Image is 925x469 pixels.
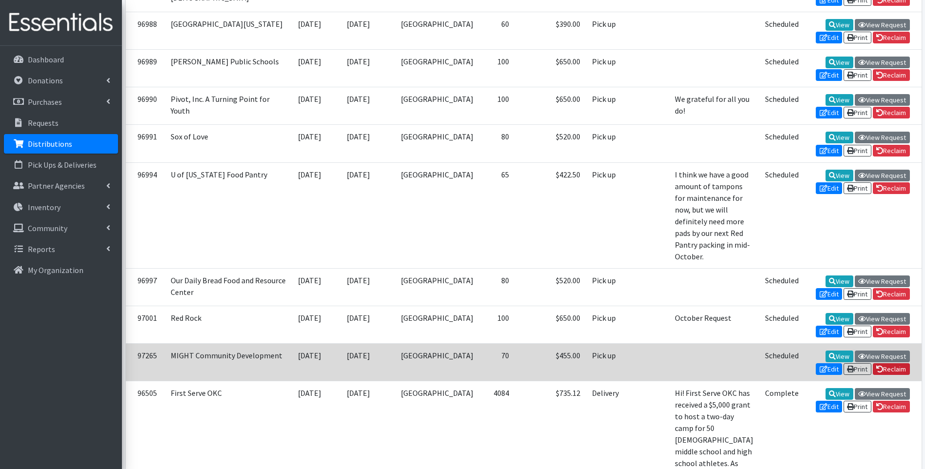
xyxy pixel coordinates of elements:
td: [DATE] [292,12,341,49]
a: Edit [816,182,842,194]
a: View [826,275,853,287]
a: View [826,388,853,400]
td: $650.00 [515,306,586,343]
td: [DATE] [292,162,341,268]
a: Edit [816,69,842,81]
a: Edit [816,363,842,375]
td: 97001 [126,306,165,343]
p: Pick Ups & Deliveries [28,160,97,170]
td: Scheduled [759,268,805,306]
td: $422.50 [515,162,586,268]
a: Print [844,363,871,375]
a: Print [844,32,871,43]
a: View [826,57,853,68]
td: [GEOGRAPHIC_DATA][US_STATE] [165,12,292,49]
a: Reclaim [873,363,910,375]
a: View [826,94,853,106]
a: Reclaim [873,326,910,337]
td: [GEOGRAPHIC_DATA] [395,12,479,49]
td: Pick up [586,268,627,306]
td: Scheduled [759,12,805,49]
a: Edit [816,401,842,412]
a: Pick Ups & Deliveries [4,155,118,175]
a: View [826,170,853,181]
td: $650.00 [515,49,586,87]
td: Pick up [586,125,627,162]
p: Partner Agencies [28,181,85,191]
td: 96991 [126,125,165,162]
a: My Organization [4,260,118,280]
td: 97265 [126,343,165,381]
td: U of [US_STATE] Food Pantry [165,162,292,268]
td: [DATE] [292,125,341,162]
a: View [826,132,853,143]
a: View Request [855,388,910,400]
p: Donations [28,76,63,85]
td: [DATE] [341,87,395,125]
td: [GEOGRAPHIC_DATA] [395,125,479,162]
td: Pick up [586,12,627,49]
p: My Organization [28,265,83,275]
p: Purchases [28,97,62,107]
a: Edit [816,326,842,337]
td: [DATE] [292,87,341,125]
a: View Request [855,275,910,287]
a: View Request [855,94,910,106]
td: $390.00 [515,12,586,49]
td: Pick up [586,87,627,125]
td: 96990 [126,87,165,125]
a: Edit [816,32,842,43]
td: 100 [479,49,515,87]
a: Inventory [4,197,118,217]
a: View Request [855,57,910,68]
td: Pick up [586,49,627,87]
a: Edit [816,107,842,118]
a: Reports [4,239,118,259]
td: Pick up [586,162,627,268]
td: 96988 [126,12,165,49]
td: [GEOGRAPHIC_DATA] [395,268,479,306]
td: We grateful for all you do! [669,87,759,125]
a: Print [844,288,871,300]
a: Reclaim [873,145,910,156]
p: Dashboard [28,55,64,64]
td: 80 [479,125,515,162]
a: View [826,19,853,31]
td: Our Daily Bread Food and Resource Center [165,268,292,306]
td: $650.00 [515,87,586,125]
td: 96997 [126,268,165,306]
td: Pick up [586,343,627,381]
a: View Request [855,19,910,31]
a: Reclaim [873,288,910,300]
p: Reports [28,244,55,254]
td: $520.00 [515,268,586,306]
td: [GEOGRAPHIC_DATA] [395,162,479,268]
a: Reclaim [873,401,910,412]
td: Red Rock [165,306,292,343]
td: Scheduled [759,162,805,268]
a: View [826,351,853,362]
td: [DATE] [292,268,341,306]
a: Donations [4,71,118,90]
a: View [826,313,853,325]
td: [DATE] [341,306,395,343]
p: Distributions [28,139,72,149]
td: Scheduled [759,306,805,343]
a: Print [844,401,871,412]
td: 60 [479,12,515,49]
a: Print [844,182,871,194]
td: [DATE] [341,49,395,87]
td: 100 [479,306,515,343]
p: Inventory [28,202,60,212]
td: [GEOGRAPHIC_DATA] [395,343,479,381]
td: 80 [479,268,515,306]
td: [DATE] [341,125,395,162]
td: 100 [479,87,515,125]
a: View Request [855,132,910,143]
td: Scheduled [759,343,805,381]
td: [DATE] [341,268,395,306]
a: Print [844,145,871,156]
a: Print [844,69,871,81]
a: Print [844,107,871,118]
a: Edit [816,145,842,156]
